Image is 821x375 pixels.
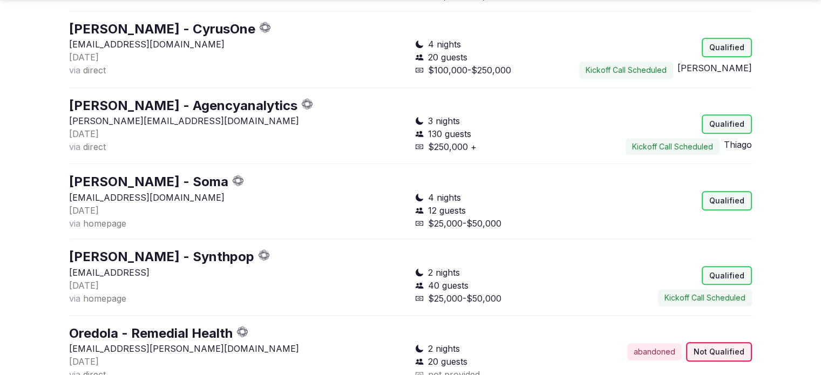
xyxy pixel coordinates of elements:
button: [DATE] [69,279,99,292]
span: via [69,141,80,152]
div: Qualified [702,266,752,285]
span: homepage [83,218,126,229]
div: abandoned [627,343,682,360]
button: [PERSON_NAME] - Synthpop [69,248,254,266]
span: [DATE] [69,128,99,139]
p: [PERSON_NAME][EMAIL_ADDRESS][DOMAIN_NAME] [69,114,406,127]
span: 4 nights [428,191,461,204]
button: [PERSON_NAME] - CyrusOne [69,20,255,38]
div: $250,000 + [415,140,579,153]
span: 130 guests [428,127,471,140]
button: [PERSON_NAME] - Agencyanalytics [69,97,297,115]
span: 20 guests [428,355,467,368]
span: via [69,293,80,304]
a: [PERSON_NAME] - Synthpop [69,249,254,264]
button: [DATE] [69,204,99,217]
span: homepage [83,293,126,304]
span: [DATE] [69,280,99,291]
button: [DATE] [69,51,99,64]
p: [EMAIL_ADDRESS] [69,266,406,279]
span: via [69,65,80,76]
button: Oredola - Remedial Health [69,324,233,343]
p: [EMAIL_ADDRESS][DOMAIN_NAME] [69,38,406,51]
span: [DATE] [69,205,99,216]
span: [DATE] [69,356,99,367]
div: Qualified [702,191,752,210]
span: 40 guests [428,279,469,292]
a: [PERSON_NAME] - CyrusOne [69,21,255,37]
a: [PERSON_NAME] - Soma [69,174,228,189]
div: Qualified [702,38,752,57]
span: 3 nights [428,114,460,127]
a: [PERSON_NAME] - Agencyanalytics [69,98,297,113]
div: $25,000-$50,000 [415,292,579,305]
button: Kickoff Call Scheduled [626,138,720,155]
div: Not Qualified [686,342,752,362]
a: Oredola - Remedial Health [69,325,233,341]
span: 12 guests [428,204,466,217]
button: [DATE] [69,355,99,368]
button: Kickoff Call Scheduled [658,289,752,306]
button: [PERSON_NAME] [677,62,752,74]
span: direct [83,65,106,76]
p: [EMAIL_ADDRESS][DOMAIN_NAME] [69,191,406,204]
p: [EMAIL_ADDRESS][PERSON_NAME][DOMAIN_NAME] [69,342,406,355]
span: direct [83,141,106,152]
button: [PERSON_NAME] - Soma [69,173,228,191]
button: [DATE] [69,127,99,140]
button: Thiago [724,138,752,151]
span: 20 guests [428,51,467,64]
span: 2 nights [428,342,460,355]
span: via [69,218,80,229]
div: $100,000-$250,000 [415,64,579,77]
button: Kickoff Call Scheduled [579,62,673,79]
span: 4 nights [428,38,461,51]
span: 2 nights [428,266,460,279]
span: [DATE] [69,52,99,63]
div: Qualified [702,114,752,134]
div: $25,000-$50,000 [415,217,579,230]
